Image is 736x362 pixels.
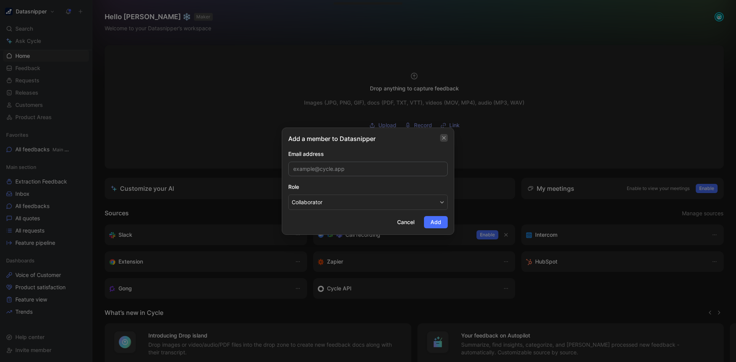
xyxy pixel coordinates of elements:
span: Cancel [397,218,414,227]
div: Role [288,182,448,192]
button: Cancel [391,216,421,228]
span: Add [430,218,441,227]
button: Add [424,216,448,228]
div: Email address [288,149,448,159]
h2: Add a member to Datasnipper [288,134,376,143]
button: Role [288,195,448,210]
input: example@cycle.app [288,162,448,176]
